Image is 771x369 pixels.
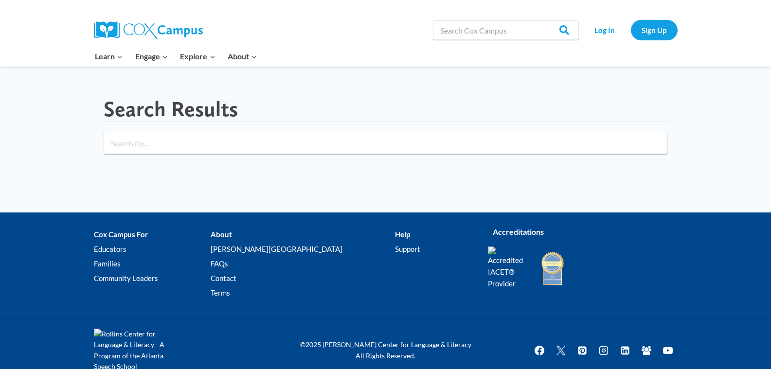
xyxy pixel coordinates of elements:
a: Instagram [594,341,613,360]
span: About [228,50,257,63]
a: Sign Up [631,20,678,40]
a: Contact [211,271,395,285]
a: FAQs [211,256,395,271]
a: Facebook Group [637,341,656,360]
span: Learn [95,50,123,63]
a: Terms [211,285,395,300]
a: Educators [94,242,211,256]
a: Families [94,256,211,271]
a: Facebook [530,341,549,360]
input: Search Cox Campus [433,20,579,40]
span: Engage [135,50,168,63]
strong: Accreditations [493,227,544,236]
a: [PERSON_NAME][GEOGRAPHIC_DATA] [211,242,395,256]
a: Linkedin [615,341,635,360]
input: Search for... [104,132,668,154]
a: Twitter [551,341,571,360]
a: YouTube [658,341,678,360]
a: Pinterest [573,341,592,360]
h1: Search Results [104,96,238,122]
a: Support [395,242,473,256]
nav: Primary Navigation [89,46,263,67]
img: IDA Accredited [540,250,565,286]
img: Twitter X icon white [555,345,567,356]
img: Accredited IACET® Provider [488,246,529,289]
p: ©2025 [PERSON_NAME] Center for Language & Literacy All Rights Reserved. [293,339,478,361]
span: Explore [180,50,215,63]
nav: Secondary Navigation [584,20,678,40]
a: Log In [584,20,626,40]
a: Community Leaders [94,271,211,285]
img: Cox Campus [94,21,203,39]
